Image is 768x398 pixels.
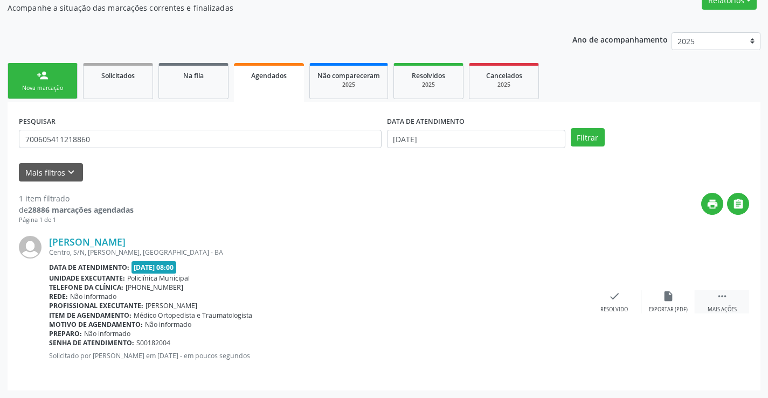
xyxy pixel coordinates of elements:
[132,261,177,274] span: [DATE] 08:00
[600,306,628,313] div: Resolvido
[37,69,49,81] div: person_add
[571,128,605,146] button: Filtrar
[708,306,737,313] div: Mais ações
[19,130,382,148] input: Nome, CNS
[49,248,587,257] div: Centro, S/N, [PERSON_NAME], [GEOGRAPHIC_DATA] - BA
[707,198,718,210] i: print
[49,320,143,329] b: Motivo de agendamento:
[49,292,68,301] b: Rede:
[16,84,70,92] div: Nova marcação
[19,113,56,130] label: PESQUISAR
[477,81,531,89] div: 2025
[49,263,129,272] b: Data de atendimento:
[716,290,728,302] i: 
[317,71,380,80] span: Não compareceram
[608,290,620,302] i: check
[486,71,522,80] span: Cancelados
[49,274,125,283] b: Unidade executante:
[317,81,380,89] div: 2025
[126,283,183,292] span: [PHONE_NUMBER]
[572,32,668,46] p: Ano de acompanhamento
[732,198,744,210] i: 
[84,329,130,338] span: Não informado
[134,311,252,320] span: Médico Ortopedista e Traumatologista
[183,71,204,80] span: Na fila
[701,193,723,215] button: print
[727,193,749,215] button: 
[387,113,465,130] label: DATA DE ATENDIMENTO
[49,283,123,292] b: Telefone da clínica:
[19,193,134,204] div: 1 item filtrado
[8,2,535,13] p: Acompanhe a situação das marcações correntes e finalizadas
[19,163,83,182] button: Mais filtroskeyboard_arrow_down
[402,81,455,89] div: 2025
[662,290,674,302] i: insert_drive_file
[49,329,82,338] b: Preparo:
[136,338,170,347] span: S00182004
[49,236,126,248] a: [PERSON_NAME]
[49,351,587,360] p: Solicitado por [PERSON_NAME] em [DATE] - em poucos segundos
[49,311,132,320] b: Item de agendamento:
[49,301,143,310] b: Profissional executante:
[387,130,565,148] input: Selecione um intervalo
[412,71,445,80] span: Resolvidos
[146,301,197,310] span: [PERSON_NAME]
[49,338,134,347] b: Senha de atendimento:
[65,166,77,178] i: keyboard_arrow_down
[649,306,688,313] div: Exportar (PDF)
[101,71,135,80] span: Solicitados
[19,236,41,259] img: img
[70,292,116,301] span: Não informado
[127,274,190,283] span: Policlínica Municipal
[28,205,134,215] strong: 28886 marcações agendadas
[19,215,134,225] div: Página 1 de 1
[145,320,191,329] span: Não informado
[19,204,134,215] div: de
[251,71,287,80] span: Agendados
